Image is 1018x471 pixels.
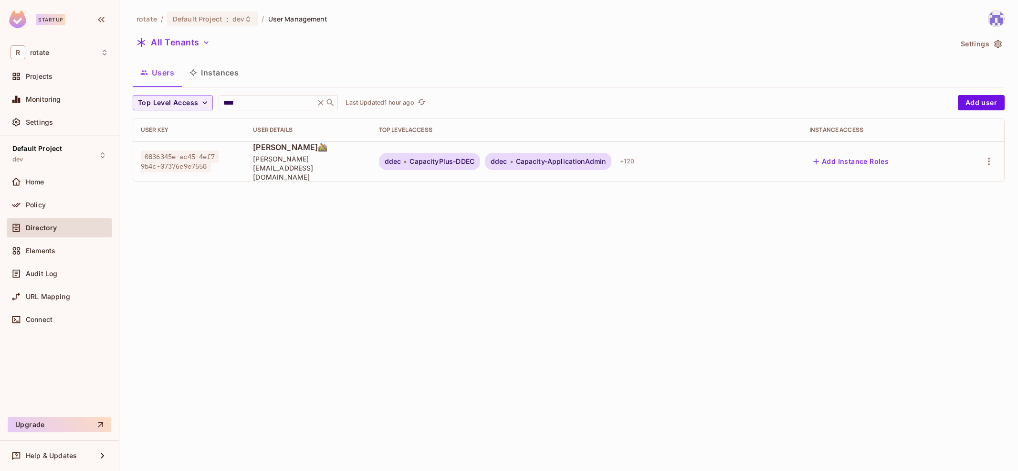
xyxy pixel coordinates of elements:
[26,73,52,80] span: Projects
[26,316,52,323] span: Connect
[26,96,61,103] span: Monitoring
[809,126,948,134] div: Instance Access
[346,99,414,107] p: Last Updated 1 hour ago
[409,158,474,165] span: CapacityPlus-DDEC
[133,35,214,50] button: All Tenants
[253,126,363,134] div: User Details
[385,158,401,165] span: ddec
[8,417,111,432] button: Upgrade
[26,118,53,126] span: Settings
[418,98,426,107] span: refresh
[133,95,213,110] button: Top Level Access
[232,14,244,23] span: dev
[226,15,229,23] span: :
[957,36,1005,52] button: Settings
[36,14,65,25] div: Startup
[26,178,44,186] span: Home
[26,293,70,300] span: URL Mapping
[491,158,507,165] span: ddec
[26,201,46,209] span: Policy
[133,61,182,85] button: Users
[26,247,55,255] span: Elements
[182,61,246,85] button: Instances
[516,158,606,165] span: Capacity-ApplicationAdmin
[141,126,238,134] div: User Key
[12,145,62,152] span: Default Project
[26,224,57,232] span: Directory
[141,150,219,172] span: 0836345e-ac45-4ef7-9b4c-07376e9e7558
[26,452,77,460] span: Help & Updates
[161,14,163,23] li: /
[958,95,1005,110] button: Add user
[616,154,638,169] div: + 120
[268,14,328,23] span: User Management
[379,126,794,134] div: Top Level Access
[138,97,198,109] span: Top Level Access
[173,14,222,23] span: Default Project
[10,45,25,59] span: R
[416,97,428,108] button: refresh
[26,270,57,278] span: Audit Log
[253,142,363,152] span: [PERSON_NAME]🚵
[12,156,23,163] span: dev
[809,154,892,169] button: Add Instance Roles
[988,11,1004,27] img: yoongjia@letsrotate.com
[136,14,157,23] span: the active workspace
[9,11,26,28] img: SReyMgAAAABJRU5ErkJggg==
[414,97,428,108] span: Click to refresh data
[253,154,363,182] span: [PERSON_NAME][EMAIL_ADDRESS][DOMAIN_NAME]
[30,49,49,56] span: Workspace: rotate
[262,14,264,23] li: /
